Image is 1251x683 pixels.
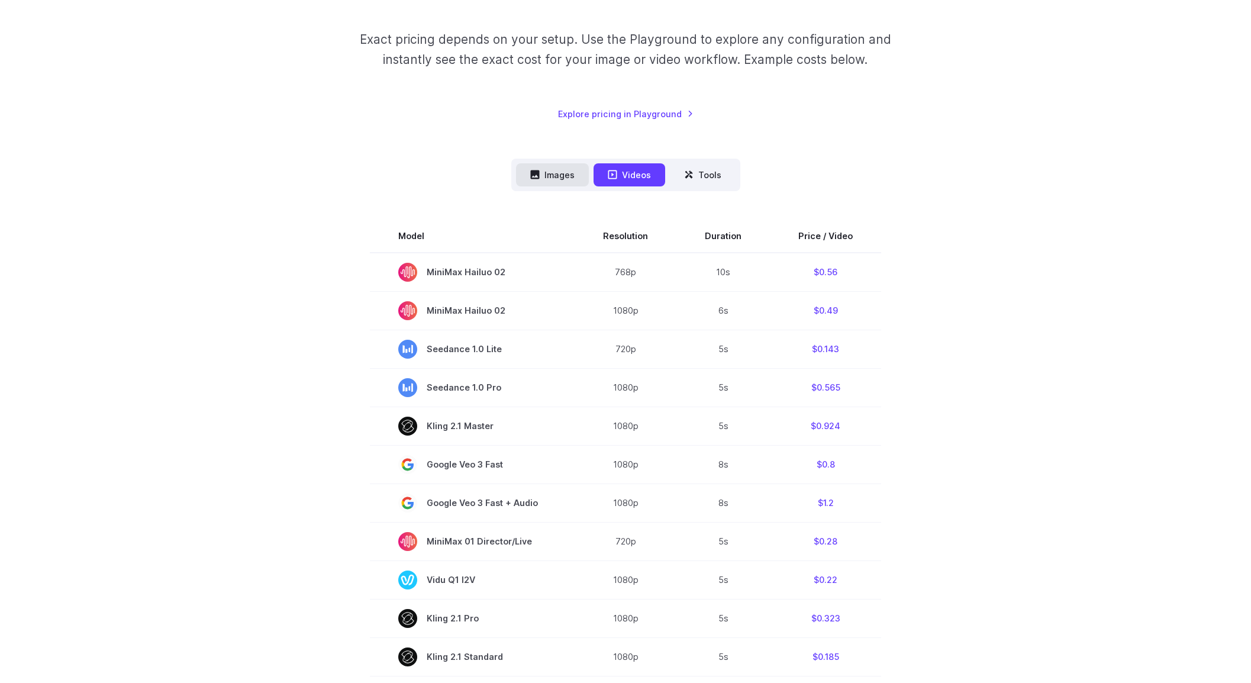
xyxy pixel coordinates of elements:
[575,560,676,599] td: 1080p
[398,301,546,320] span: MiniMax Hailuo 02
[770,253,881,292] td: $0.56
[575,330,676,368] td: 720p
[676,599,770,637] td: 5s
[770,484,881,522] td: $1.2
[676,368,770,407] td: 5s
[398,378,546,397] span: Seedance 1.0 Pro
[670,163,736,186] button: Tools
[575,522,676,560] td: 720p
[676,445,770,484] td: 8s
[676,560,770,599] td: 5s
[337,30,914,69] p: Exact pricing depends on your setup. Use the Playground to explore any configuration and instantl...
[676,220,770,253] th: Duration
[575,220,676,253] th: Resolution
[575,253,676,292] td: 768p
[575,407,676,445] td: 1080p
[770,220,881,253] th: Price / Video
[398,494,546,513] span: Google Veo 3 Fast + Audio
[575,291,676,330] td: 1080p
[516,163,589,186] button: Images
[594,163,665,186] button: Videos
[676,484,770,522] td: 8s
[398,417,546,436] span: Kling 2.1 Master
[676,291,770,330] td: 6s
[770,445,881,484] td: $0.8
[575,368,676,407] td: 1080p
[575,445,676,484] td: 1080p
[770,522,881,560] td: $0.28
[575,599,676,637] td: 1080p
[370,220,575,253] th: Model
[398,647,546,666] span: Kling 2.1 Standard
[676,637,770,676] td: 5s
[398,455,546,474] span: Google Veo 3 Fast
[558,107,694,121] a: Explore pricing in Playground
[676,253,770,292] td: 10s
[398,263,546,282] span: MiniMax Hailuo 02
[770,599,881,637] td: $0.323
[770,637,881,676] td: $0.185
[398,609,546,628] span: Kling 2.1 Pro
[575,484,676,522] td: 1080p
[575,637,676,676] td: 1080p
[770,407,881,445] td: $0.924
[770,560,881,599] td: $0.22
[770,368,881,407] td: $0.565
[398,532,546,551] span: MiniMax 01 Director/Live
[770,291,881,330] td: $0.49
[676,407,770,445] td: 5s
[398,340,546,359] span: Seedance 1.0 Lite
[398,571,546,589] span: Vidu Q1 I2V
[676,330,770,368] td: 5s
[676,522,770,560] td: 5s
[770,330,881,368] td: $0.143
